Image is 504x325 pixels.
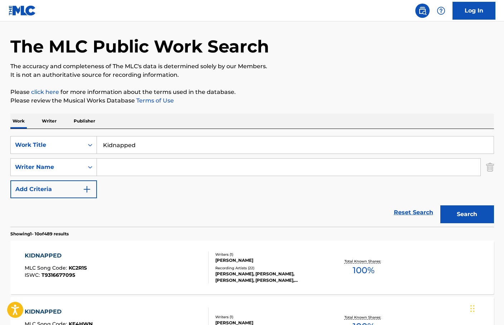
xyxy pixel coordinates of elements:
div: Recording Artists ( 22 ) [215,265,323,271]
div: Work Title [15,141,79,149]
img: Delete Criterion [486,158,494,176]
a: KIDNAPPEDMLC Song Code:KC2R1SISWC:T9316677095Writers (1)[PERSON_NAME]Recording Artists (22)[PERSO... [10,241,494,294]
img: MLC Logo [9,5,36,16]
p: Work [10,114,27,129]
div: Writers ( 1 ) [215,252,323,257]
a: click here [31,89,59,95]
iframe: Chat Widget [468,291,504,325]
div: [PERSON_NAME] [215,257,323,264]
p: Publisher [72,114,97,129]
span: T9316677095 [41,272,75,278]
p: Total Known Shares: [344,259,383,264]
a: Log In [452,2,495,20]
a: Public Search [415,4,430,18]
div: KIDNAPPED [25,251,87,260]
img: help [437,6,445,15]
div: [PERSON_NAME], [PERSON_NAME], [PERSON_NAME], [PERSON_NAME], [PERSON_NAME] [215,271,323,284]
p: Please review the Musical Works Database [10,96,494,105]
p: Showing 1 - 10 of 489 results [10,231,69,237]
p: Total Known Shares: [344,315,383,320]
a: Terms of Use [135,97,174,104]
span: 100 % [353,264,375,277]
button: Add Criteria [10,180,97,198]
img: search [418,6,427,15]
div: KIDNAPPED [25,307,93,316]
div: Drag [470,298,475,319]
span: ISWC : [25,272,41,278]
div: Writer Name [15,163,79,171]
h1: The MLC Public Work Search [10,36,269,57]
span: MLC Song Code : [25,265,69,271]
p: It is not an authoritative source for recording information. [10,71,494,79]
p: The accuracy and completeness of The MLC's data is determined solely by our Members. [10,62,494,71]
img: 9d2ae6d4665cec9f34b9.svg [83,185,91,194]
button: Search [440,205,494,223]
form: Search Form [10,136,494,227]
span: KC2R1S [69,265,87,271]
div: Writers ( 1 ) [215,314,323,320]
p: Writer [40,114,59,129]
div: Help [434,4,448,18]
p: Please for more information about the terms used in the database. [10,88,494,96]
a: Reset Search [390,205,437,220]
